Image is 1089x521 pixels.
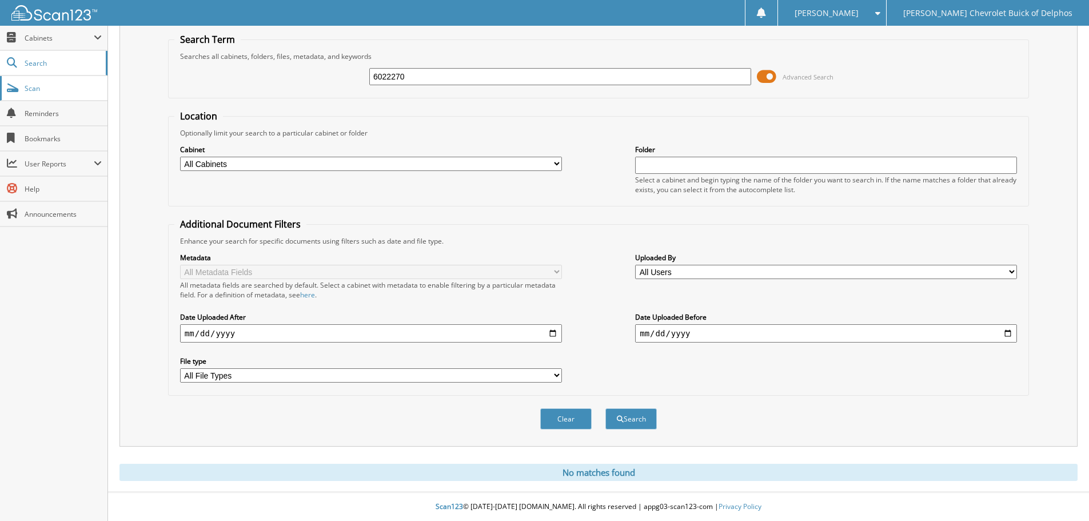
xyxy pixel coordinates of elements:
[174,236,1023,246] div: Enhance your search for specific documents using filters such as date and file type.
[635,312,1017,322] label: Date Uploaded Before
[635,253,1017,263] label: Uploaded By
[25,184,102,194] span: Help
[174,218,306,230] legend: Additional Document Filters
[174,128,1023,138] div: Optionally limit your search to a particular cabinet or folder
[119,464,1078,481] div: No matches found
[719,502,761,511] a: Privacy Policy
[25,159,94,169] span: User Reports
[436,502,463,511] span: Scan123
[635,175,1017,194] div: Select a cabinet and begin typing the name of the folder you want to search in. If the name match...
[903,10,1072,17] span: [PERSON_NAME] Chevrolet Buick of Delphos
[180,324,562,343] input: start
[180,145,562,154] label: Cabinet
[783,73,833,81] span: Advanced Search
[25,109,102,118] span: Reminders
[174,110,223,122] legend: Location
[795,10,859,17] span: [PERSON_NAME]
[540,408,592,429] button: Clear
[180,253,562,263] label: Metadata
[108,493,1089,521] div: © [DATE]-[DATE] [DOMAIN_NAME]. All rights reserved | appg03-scan123-com |
[180,356,562,366] label: File type
[174,33,241,46] legend: Search Term
[25,209,102,219] span: Announcements
[25,33,94,43] span: Cabinets
[180,312,562,322] label: Date Uploaded After
[605,408,657,429] button: Search
[1032,466,1089,521] iframe: Chat Widget
[11,5,97,21] img: scan123-logo-white.svg
[635,145,1017,154] label: Folder
[25,58,100,68] span: Search
[635,324,1017,343] input: end
[25,134,102,144] span: Bookmarks
[300,290,315,300] a: here
[180,280,562,300] div: All metadata fields are searched by default. Select a cabinet with metadata to enable filtering b...
[174,51,1023,61] div: Searches all cabinets, folders, files, metadata, and keywords
[25,83,102,93] span: Scan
